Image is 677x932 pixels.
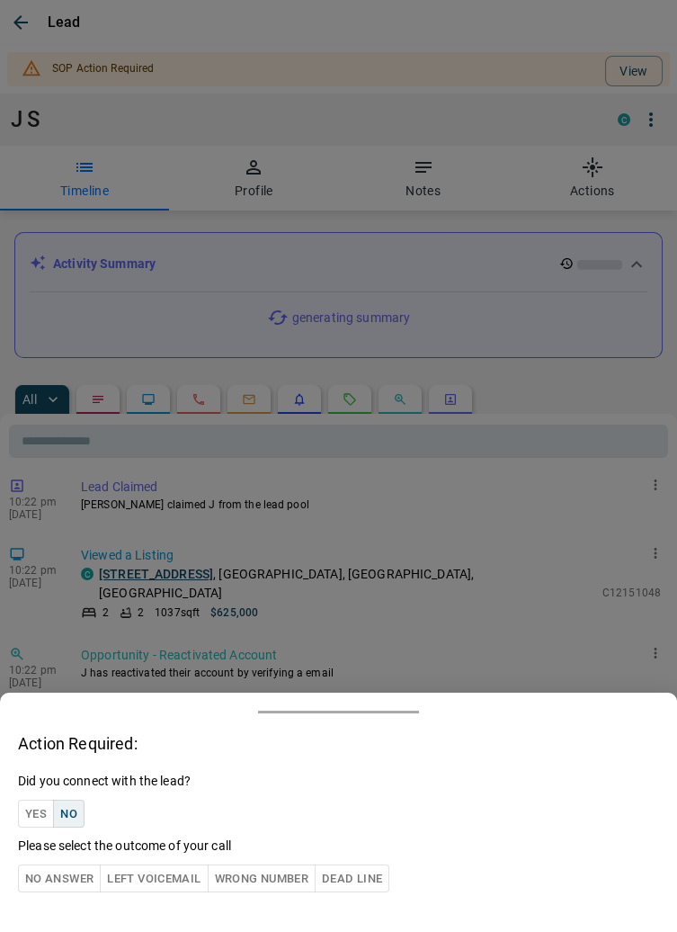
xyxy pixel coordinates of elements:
[18,837,231,856] p: Please select the outcome of your call
[18,772,191,791] p: Did you connect with the lead?
[315,865,389,892] button: Dead Line
[18,865,101,892] button: No Answer
[53,800,85,828] button: No
[18,731,659,756] p: Action Required:
[100,865,208,892] button: Left Voicemail
[18,800,54,828] button: Yes
[208,865,316,892] button: Wrong Number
